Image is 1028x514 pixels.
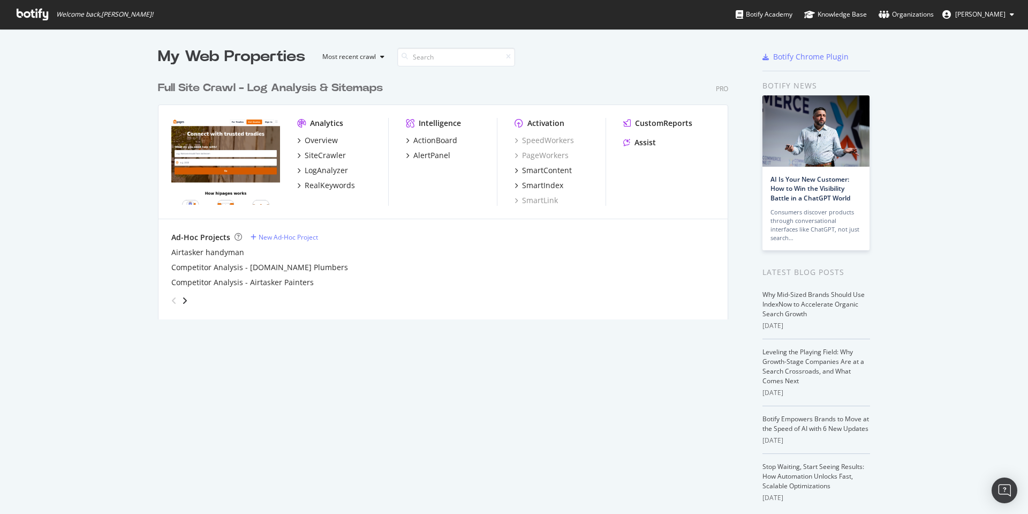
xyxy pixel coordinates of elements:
a: Leveling the Playing Field: Why Growth-Stage Companies Are at a Search Crossroads, and What Comes... [762,347,864,385]
div: Botify Academy [736,9,792,20]
div: CustomReports [635,118,692,129]
div: RealKeywords [305,180,355,191]
a: LogAnalyzer [297,165,348,176]
a: ActionBoard [406,135,457,146]
div: Intelligence [419,118,461,129]
div: angle-left [167,292,181,309]
a: SiteCrawler [297,150,346,161]
a: Botify Chrome Plugin [762,51,849,62]
div: AlertPanel [413,150,450,161]
a: Overview [297,135,338,146]
a: Full Site Crawl - Log Analysis & Sitemaps [158,80,387,96]
a: SmartIndex [515,180,563,191]
div: [DATE] [762,321,870,331]
a: SmartLink [515,195,558,206]
div: Botify news [762,80,870,92]
div: Organizations [879,9,934,20]
a: PageWorkers [515,150,569,161]
div: Most recent crawl [322,54,376,60]
button: [PERSON_NAME] [934,6,1023,23]
div: SmartContent [522,165,572,176]
a: Airtasker handyman [171,247,244,258]
div: New Ad-Hoc Project [259,233,318,242]
div: Activation [527,118,564,129]
div: Assist [634,137,656,148]
span: Welcome back, [PERSON_NAME] ! [56,10,153,19]
div: Ad-Hoc Projects [171,232,230,243]
button: Most recent crawl [314,48,389,65]
a: Assist [623,137,656,148]
div: Consumers discover products through conversational interfaces like ChatGPT, not just search… [770,208,861,242]
a: RealKeywords [297,180,355,191]
div: My Web Properties [158,46,305,68]
a: Why Mid-Sized Brands Should Use IndexNow to Accelerate Organic Search Growth [762,290,865,318]
div: Knowledge Base [804,9,867,20]
div: Analytics [310,118,343,129]
a: CustomReports [623,118,692,129]
div: angle-right [181,295,188,306]
div: Overview [305,135,338,146]
div: Pro [716,84,728,93]
span: Winnie Ye [955,10,1006,19]
div: LogAnalyzer [305,165,348,176]
div: Botify Chrome Plugin [773,51,849,62]
div: ActionBoard [413,135,457,146]
a: Botify Empowers Brands to Move at the Speed of AI with 6 New Updates [762,414,869,433]
div: SmartIndex [522,180,563,191]
div: [DATE] [762,436,870,445]
div: Full Site Crawl - Log Analysis & Sitemaps [158,80,383,96]
img: hipages.com.au [171,118,280,205]
a: New Ad-Hoc Project [251,233,318,242]
a: Stop Waiting, Start Seeing Results: How Automation Unlocks Fast, Scalable Optimizations [762,462,864,490]
img: AI Is Your New Customer: How to Win the Visibility Battle in a ChatGPT World [762,95,870,167]
a: AI Is Your New Customer: How to Win the Visibility Battle in a ChatGPT World [770,175,850,202]
div: [DATE] [762,388,870,398]
input: Search [397,48,515,66]
div: SiteCrawler [305,150,346,161]
div: grid [158,68,737,319]
a: AlertPanel [406,150,450,161]
a: SmartContent [515,165,572,176]
div: Latest Blog Posts [762,266,870,278]
a: SpeedWorkers [515,135,574,146]
a: Competitor Analysis - Airtasker Painters [171,277,314,288]
div: Open Intercom Messenger [992,478,1017,503]
div: [DATE] [762,493,870,503]
a: Competitor Analysis - [DOMAIN_NAME] Plumbers [171,262,348,273]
